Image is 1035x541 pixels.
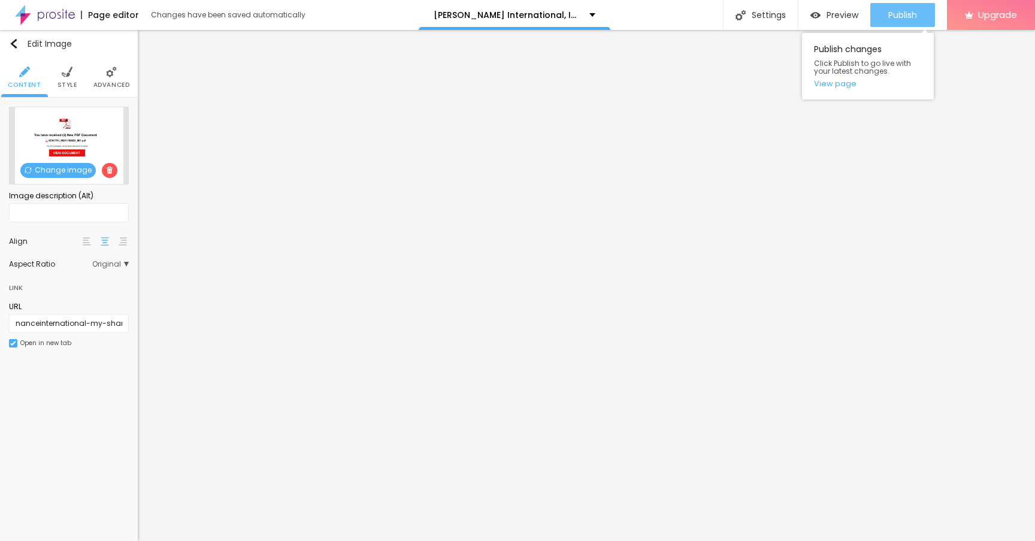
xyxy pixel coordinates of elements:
img: view-1.svg [810,10,821,20]
div: Image description (Alt) [9,191,129,201]
div: Publish changes [802,33,934,99]
span: Click Publish to go live with your latest changes. [814,59,922,75]
div: Changes have been saved automatically [151,11,305,19]
p: [PERSON_NAME] International, Inc. [434,11,580,19]
img: Icone [9,39,19,49]
button: Publish [870,3,935,27]
button: Preview [798,3,870,27]
span: Upgrade [978,10,1017,20]
span: Change image [20,163,96,178]
div: Page editor [81,11,139,19]
img: Icone [62,67,72,77]
span: Advanced [93,82,130,88]
img: Icone [106,67,117,77]
iframe: Editor [138,30,1035,541]
img: Icone [106,167,113,174]
img: Icone [10,340,16,346]
span: Content [8,82,41,88]
img: Icone [19,67,30,77]
div: Open in new tab [20,340,71,346]
span: Style [57,82,77,88]
div: Link [9,281,23,294]
span: Preview [827,10,858,20]
img: paragraph-right-align.svg [119,237,127,246]
span: Publish [888,10,917,20]
span: Original [92,261,129,268]
img: Icone [25,167,32,174]
div: Link [9,274,129,295]
div: Edit Image [9,39,72,49]
div: Align [9,238,81,245]
img: paragraph-left-align.svg [83,237,91,246]
div: Aspect Ratio [9,261,92,268]
div: URL [9,301,129,312]
img: paragraph-center-align.svg [101,237,109,246]
img: Icone [736,10,746,20]
a: View page [814,80,922,87]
